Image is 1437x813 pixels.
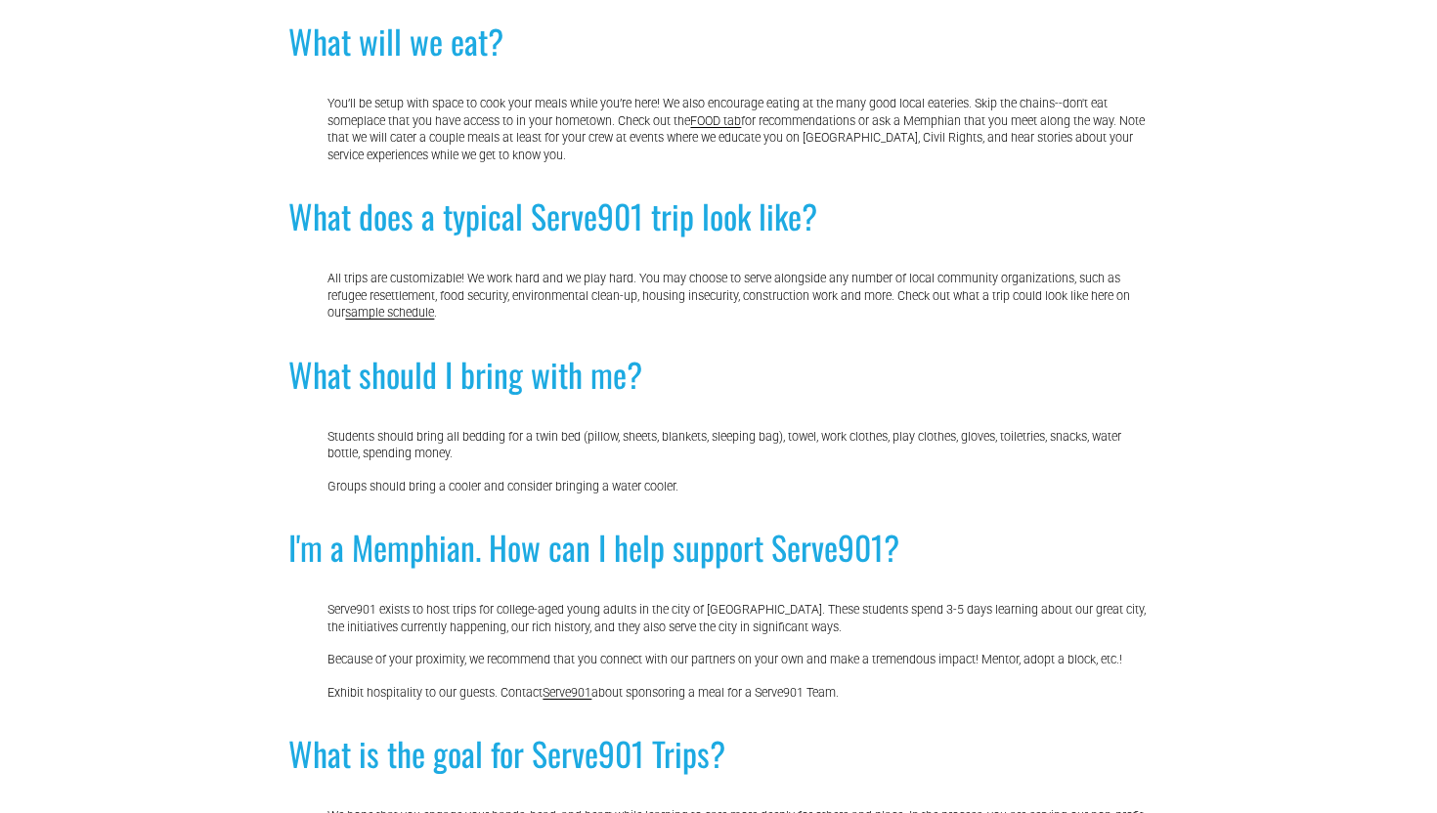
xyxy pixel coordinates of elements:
a: FOOD tab [690,113,741,128]
h2: I'm a Memphian. How can I help support Serve901? [288,526,1148,570]
h2: What will we eat? [288,20,1148,64]
p: Serve901 exists to host trips for college-aged young adults in the city of [GEOGRAPHIC_DATA]. The... [327,601,1148,635]
p: Students should bring all bedding for a twin bed (pillow, sheets, blankets, sleeping bag), towel,... [327,428,1148,462]
h2: What should I bring with me? [288,353,1148,397]
p: Groups should bring a cooler and consider bringing a water cooler. [327,478,1148,494]
a: sample schedule [345,305,434,320]
p: Because of your proximity, we recommend that you connect with our partners on your own and make a... [327,651,1148,667]
a: Serve901 [543,685,591,700]
p: Exhibit hospitality to our guests. Contact about sponsoring a meal for a Serve901 Team. [327,684,1148,701]
h2: What is the goal for Serve901 Trips? [288,732,1148,776]
p: All trips are customizable! We work hard and we play hard. You may choose to serve alongside any ... [327,270,1148,321]
h2: What does a typical Serve901 trip look like? [288,194,1148,238]
p: You’ll be setup with space to cook your meals while you’re here! We also encourage eating at the ... [327,95,1148,163]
